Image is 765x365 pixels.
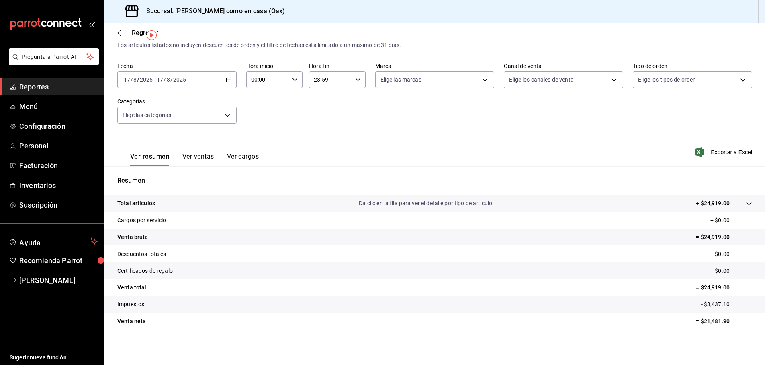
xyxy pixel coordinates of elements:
[117,99,237,104] label: Categorías
[380,76,421,84] span: Elige las marcas
[19,237,87,246] span: Ayuda
[88,21,95,27] button: open_drawer_menu
[117,29,158,37] button: Regresar
[117,233,148,241] p: Venta bruta
[309,63,365,69] label: Hora fin
[137,76,139,83] span: /
[117,216,166,225] p: Cargos por servicio
[701,300,752,309] p: - $3,437.10
[633,63,752,69] label: Tipo de orden
[22,53,86,61] span: Pregunta a Parrot AI
[117,283,146,292] p: Venta total
[139,76,153,83] input: ----
[117,267,173,275] p: Certificados de regalo
[117,317,146,326] p: Venta neta
[140,6,285,16] h3: Sucursal: [PERSON_NAME] como en casa (Oax)
[19,200,98,210] span: Suscripción
[696,317,752,326] p: = $21,481.90
[131,76,133,83] span: /
[19,255,98,266] span: Recomienda Parrot
[19,160,98,171] span: Facturación
[132,29,158,37] span: Regresar
[117,250,166,258] p: Descuentos totales
[173,76,186,83] input: ----
[712,250,752,258] p: - $0.00
[710,216,752,225] p: + $0.00
[117,63,237,69] label: Fecha
[696,199,730,208] p: + $24,919.00
[638,76,696,84] span: Elige los tipos de orden
[504,63,623,69] label: Canal de venta
[147,30,157,40] img: Tooltip marker
[19,180,98,191] span: Inventarios
[696,283,752,292] p: = $24,919.00
[697,147,752,157] button: Exportar a Excel
[375,63,495,69] label: Marca
[182,153,214,166] button: Ver ventas
[117,300,144,309] p: Impuestos
[130,153,170,166] button: Ver resumen
[509,76,573,84] span: Elige los canales de venta
[164,76,166,83] span: /
[19,121,98,132] span: Configuración
[19,140,98,151] span: Personal
[19,275,98,286] span: [PERSON_NAME]
[166,76,170,83] input: --
[123,111,172,119] span: Elige las categorías
[359,199,492,208] p: Da clic en la fila para ver el detalle por tipo de artículo
[6,58,99,67] a: Pregunta a Parrot AI
[156,76,164,83] input: --
[246,63,303,69] label: Hora inicio
[117,176,752,186] p: Resumen
[10,353,98,362] span: Sugerir nueva función
[117,199,155,208] p: Total artículos
[154,76,155,83] span: -
[170,76,173,83] span: /
[227,153,259,166] button: Ver cargos
[117,41,752,49] div: Los artículos listados no incluyen descuentos de orden y el filtro de fechas está limitado a un m...
[133,76,137,83] input: --
[9,48,99,65] button: Pregunta a Parrot AI
[712,267,752,275] p: - $0.00
[19,81,98,92] span: Reportes
[123,76,131,83] input: --
[19,101,98,112] span: Menú
[696,233,752,241] p: = $24,919.00
[130,153,259,166] div: navigation tabs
